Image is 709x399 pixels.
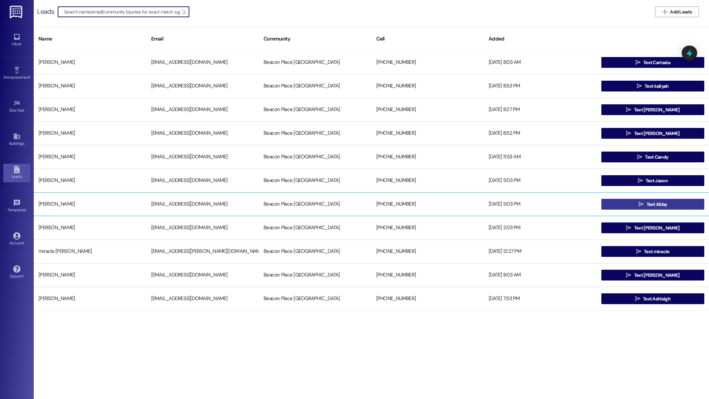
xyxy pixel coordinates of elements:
div: [DATE] 8:03 AM [484,56,597,69]
div: [EMAIL_ADDRESS][DOMAIN_NAME] [146,150,259,164]
a: Inbox [3,31,30,49]
div: [DATE] 5:03 PM [484,197,597,211]
div: [PHONE_NUMBER] [372,56,484,69]
div: [DATE] 8:03 AM [484,268,597,282]
div: Beacon Place [GEOGRAPHIC_DATA] [259,103,372,116]
a: Leads [3,164,30,182]
button: Add Leads [655,6,699,17]
div: Beacon Place [GEOGRAPHIC_DATA] [259,268,372,282]
span: • [30,74,31,79]
div: [EMAIL_ADDRESS][DOMAIN_NAME] [146,292,259,305]
div: Added [484,31,597,47]
div: Name [34,31,146,47]
div: [PERSON_NAME] [34,103,146,116]
div: Beacon Place [GEOGRAPHIC_DATA] [259,245,372,258]
div: [EMAIL_ADDRESS][DOMAIN_NAME] [146,103,259,116]
div: [EMAIL_ADDRESS][DOMAIN_NAME] [146,56,259,69]
div: [PERSON_NAME] [34,79,146,93]
div: Beacon Place [GEOGRAPHIC_DATA] [259,150,372,164]
div: [PHONE_NUMBER] [372,221,484,235]
div: [EMAIL_ADDRESS][DOMAIN_NAME] [146,221,259,235]
div: [PERSON_NAME] [34,56,146,69]
div: [EMAIL_ADDRESS][DOMAIN_NAME] [146,197,259,211]
div: [DATE] 8:53 PM [484,79,597,93]
i:  [637,83,642,89]
button: Text miracle [601,246,705,257]
div: [PERSON_NAME] [34,150,146,164]
div: [PHONE_NUMBER] [372,292,484,305]
div: [PERSON_NAME] [34,292,146,305]
a: Support [3,263,30,282]
i:  [635,296,640,301]
button: Text [PERSON_NAME] [601,128,705,139]
span: Text Jazon [646,177,668,184]
div: Beacon Place [GEOGRAPHIC_DATA] [259,197,372,211]
span: Text [PERSON_NAME] [634,272,679,279]
div: [DATE] 2:03 PM [484,221,597,235]
div: [PHONE_NUMBER] [372,127,484,140]
div: Cell [372,31,484,47]
div: Beacon Place [GEOGRAPHIC_DATA] [259,292,372,305]
button: Text Candy [601,152,705,162]
div: [DATE] 8:27 PM [484,103,597,116]
div: [DATE] 5:03 PM [484,174,597,187]
button: Text [PERSON_NAME] [601,104,705,115]
span: Text kaliyah [645,83,669,90]
div: [DATE] 6:52 PM [484,127,597,140]
button: Text Abby [601,199,705,210]
button: Text [PERSON_NAME] [601,222,705,233]
button: Text [PERSON_NAME] [601,270,705,281]
a: Templates • [3,197,30,215]
div: Beacon Place [GEOGRAPHIC_DATA] [259,79,372,93]
div: Beacon Place [GEOGRAPHIC_DATA] [259,221,372,235]
div: miracle [PERSON_NAME] [34,245,146,258]
div: [PHONE_NUMBER] [372,150,484,164]
div: [EMAIL_ADDRESS][DOMAIN_NAME] [146,174,259,187]
div: [PERSON_NAME] [34,221,146,235]
div: [PHONE_NUMBER] [372,79,484,93]
i:  [635,60,640,65]
div: [EMAIL_ADDRESS][PERSON_NAME][DOMAIN_NAME] [146,245,259,258]
button: Text Jazon [601,175,705,186]
span: Text [PERSON_NAME] [634,224,679,232]
div: [DATE] 12:27 PM [484,245,597,258]
i:  [626,131,631,136]
img: ResiDesk Logo [10,6,24,18]
span: Text miracle [644,248,670,255]
span: Add Leads [670,8,692,16]
div: [PERSON_NAME] [34,127,146,140]
div: Beacon Place [GEOGRAPHIC_DATA] [259,56,372,69]
div: [PHONE_NUMBER] [372,245,484,258]
i:  [637,154,642,160]
i:  [662,9,667,15]
i:  [638,178,643,183]
div: [PERSON_NAME] [34,197,146,211]
span: Text [PERSON_NAME] [634,106,679,113]
div: [EMAIL_ADDRESS][DOMAIN_NAME] [146,268,259,282]
button: Text Ashleigh [601,293,705,304]
span: • [24,107,25,112]
div: [PHONE_NUMBER] [372,268,484,282]
span: • [26,207,27,211]
div: [PHONE_NUMBER] [372,103,484,116]
div: [PHONE_NUMBER] [372,197,484,211]
i:  [638,202,644,207]
div: [DATE] 7:53 PM [484,292,597,305]
a: Account [3,230,30,248]
button: Text kaliyah [601,81,705,91]
span: Text Ashleigh [643,295,671,302]
input: Search name/email/community (quotes for exact match e.g. "John Smith") [64,7,189,17]
i:  [626,272,631,278]
button: Text Cartasia [601,57,705,68]
div: Community [259,31,372,47]
span: Text Cartasia [643,59,670,66]
span: Text Candy [645,154,668,161]
div: Beacon Place [GEOGRAPHIC_DATA] [259,127,372,140]
div: [PERSON_NAME] [34,268,146,282]
span: Text [PERSON_NAME] [634,130,679,137]
a: Buildings [3,131,30,149]
a: Site Visit • [3,98,30,116]
div: [DATE] 11:53 AM [484,150,597,164]
i:  [626,225,631,231]
div: Leads [37,8,54,15]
